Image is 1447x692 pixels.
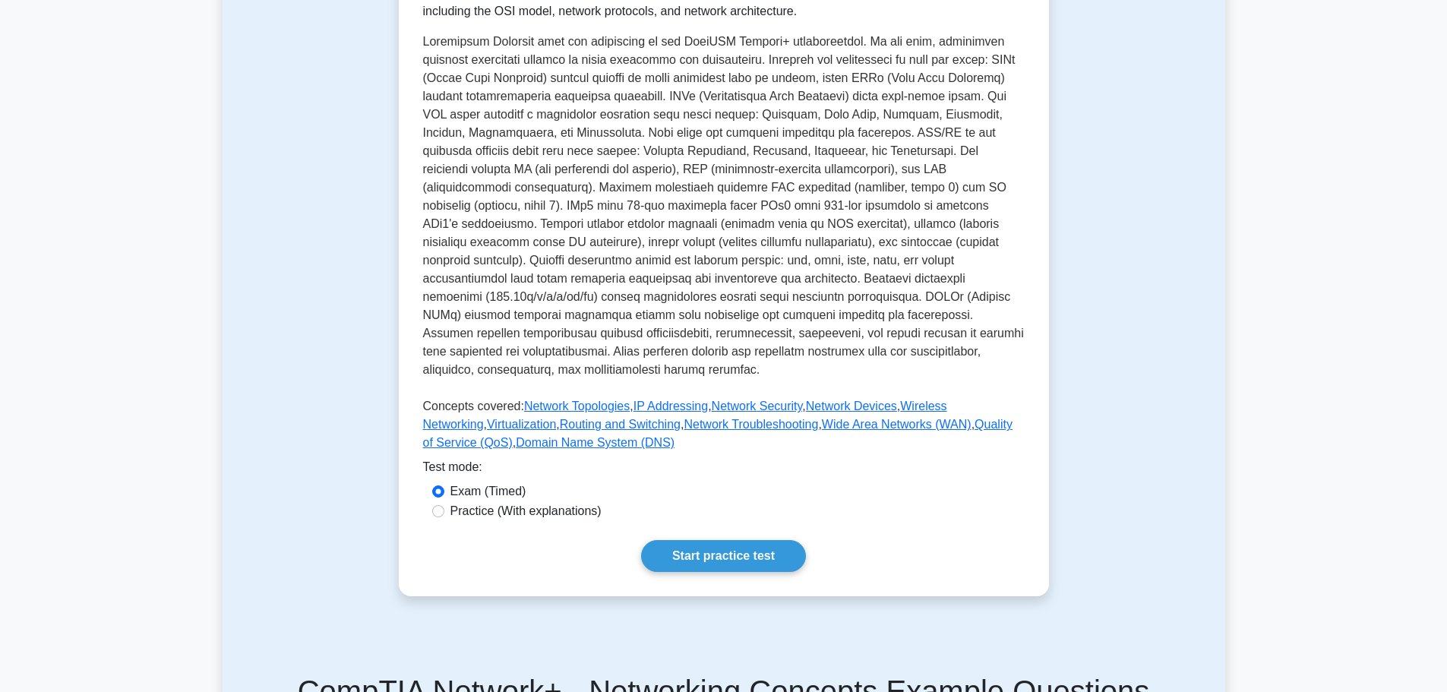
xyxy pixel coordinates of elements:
[524,400,630,412] a: Network Topologies
[423,458,1025,482] div: Test mode:
[633,400,708,412] a: IP Addressing
[641,540,806,572] a: Start practice test
[423,33,1025,385] p: Loremipsum Dolorsit amet con adipiscing el sed DoeiUSM Tempori+ utlaboreetdol. Ma ali enim, admin...
[423,397,1025,458] p: Concepts covered: , , , , , , , , , ,
[560,418,681,431] a: Routing and Switching
[516,436,675,449] a: Domain Name System (DNS)
[712,400,803,412] a: Network Security
[487,418,556,431] a: Virtualization
[450,482,526,501] label: Exam (Timed)
[450,502,602,520] label: Practice (With explanations)
[806,400,897,412] a: Network Devices
[822,418,972,431] a: Wide Area Networks (WAN)
[684,418,818,431] a: Network Troubleshooting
